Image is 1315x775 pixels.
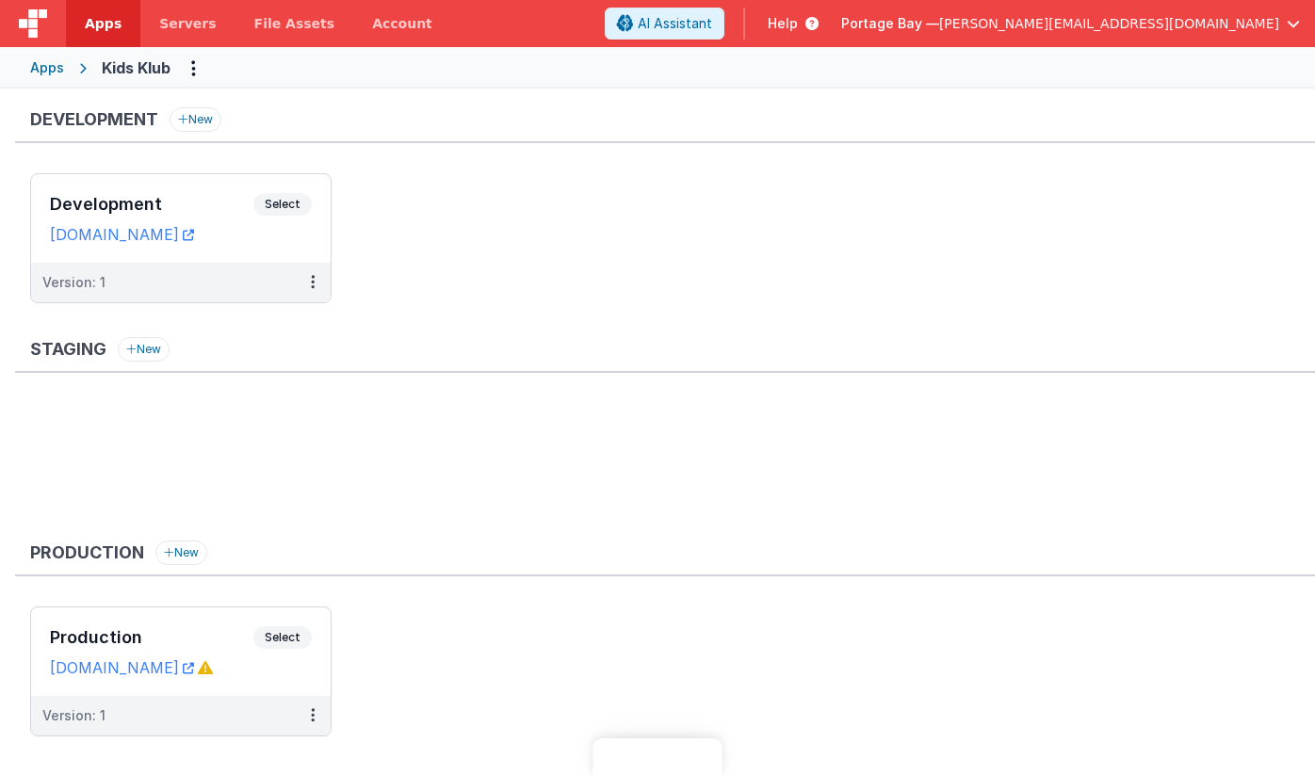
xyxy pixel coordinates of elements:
[939,14,1279,33] span: [PERSON_NAME][EMAIL_ADDRESS][DOMAIN_NAME]
[638,14,712,33] span: AI Assistant
[85,14,122,33] span: Apps
[42,706,106,725] div: Version: 1
[170,107,221,132] button: New
[50,628,253,647] h3: Production
[768,14,798,33] span: Help
[50,658,194,677] a: [DOMAIN_NAME]
[50,195,253,214] h3: Development
[605,8,724,40] button: AI Assistant
[30,543,144,562] h3: Production
[118,337,170,362] button: New
[841,14,1300,33] button: Portage Bay — [PERSON_NAME][EMAIL_ADDRESS][DOMAIN_NAME]
[102,57,170,79] div: Kids Klub
[253,193,312,216] span: Select
[30,340,106,359] h3: Staging
[178,53,208,83] button: Options
[254,14,335,33] span: File Assets
[159,14,216,33] span: Servers
[155,541,207,565] button: New
[253,626,312,649] span: Select
[50,225,194,244] a: [DOMAIN_NAME]
[841,14,939,33] span: Portage Bay —
[30,110,158,129] h3: Development
[42,273,106,292] div: Version: 1
[30,58,64,77] div: Apps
